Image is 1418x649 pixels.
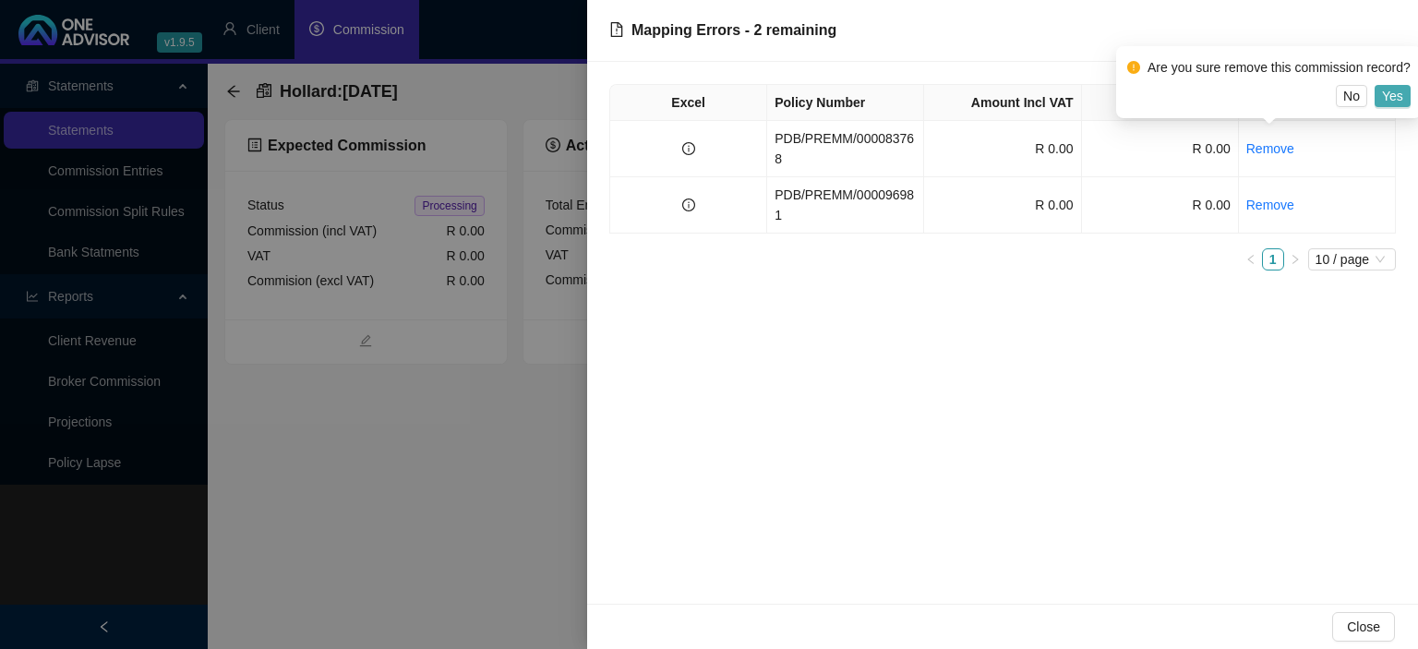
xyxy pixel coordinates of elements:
button: Yes [1375,85,1411,107]
span: Mapping Errors - 2 remaining [631,22,836,38]
li: 1 [1262,248,1284,270]
span: exclamation-circle [1127,61,1140,74]
a: 1 [1263,249,1283,270]
div: Page Size [1308,248,1396,270]
td: R 0.00 [924,121,1081,177]
span: file-exclamation [609,22,624,37]
button: Close [1332,612,1395,642]
td: R 0.00 [1082,121,1239,177]
td: R 0.00 [1082,177,1239,234]
th: VAT [1082,85,1239,121]
li: Next Page [1284,248,1306,270]
span: No [1343,86,1360,106]
th: Policy Number [767,85,924,121]
span: info-circle [682,198,695,211]
td: R 0.00 [924,177,1081,234]
button: right [1284,248,1306,270]
button: left [1240,248,1262,270]
button: No [1336,85,1367,107]
th: Amount Incl VAT [924,85,1081,121]
span: info-circle [682,142,695,155]
a: Remove [1246,198,1294,212]
span: 10 / page [1316,249,1388,270]
span: left [1245,254,1256,265]
span: Yes [1382,86,1403,106]
td: PDB/PREMM/000096981 [767,177,924,234]
a: Remove [1246,141,1294,156]
td: PDB/PREMM/000083768 [767,121,924,177]
span: Close [1347,617,1380,637]
li: Previous Page [1240,248,1262,270]
div: Are you sure remove this commission record? [1148,57,1411,78]
th: Excel [610,85,767,121]
span: right [1290,254,1301,265]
